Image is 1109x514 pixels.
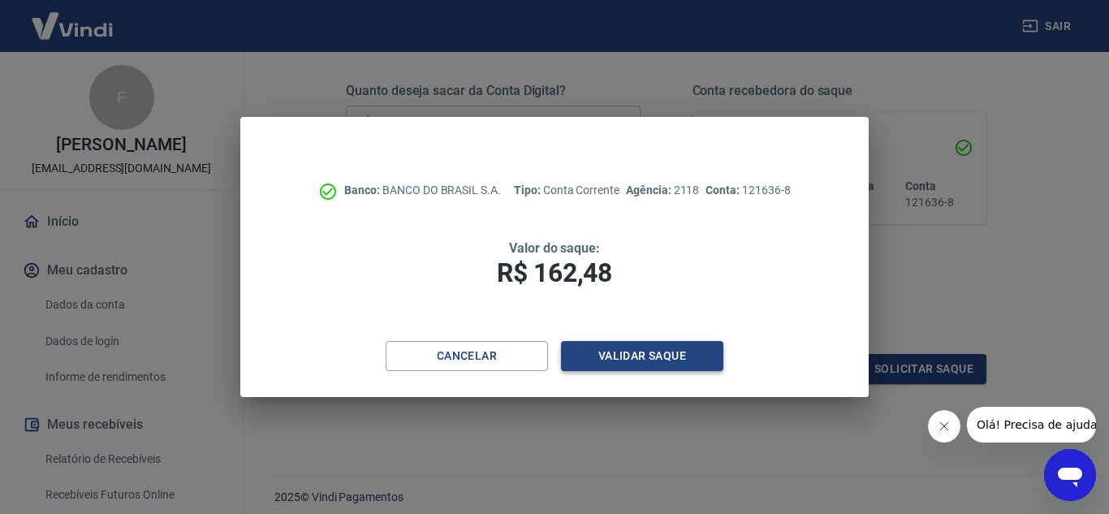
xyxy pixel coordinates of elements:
p: BANCO DO BRASIL S.A. [344,182,501,199]
iframe: Mensagem da empresa [967,407,1096,443]
iframe: Fechar mensagem [928,410,960,443]
span: Tipo: [514,184,543,197]
button: Validar saque [561,341,723,371]
p: 2118 [626,182,699,199]
span: Banco: [344,184,382,197]
p: 121636-8 [706,182,790,199]
span: Agência: [626,184,674,197]
iframe: Botão para abrir a janela de mensagens [1044,449,1096,501]
p: Conta Corrente [514,182,619,199]
span: Olá! Precisa de ajuda? [10,11,136,24]
span: Valor do saque: [509,240,600,256]
span: Conta: [706,184,742,197]
span: R$ 162,48 [497,257,612,288]
button: Cancelar [386,341,548,371]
